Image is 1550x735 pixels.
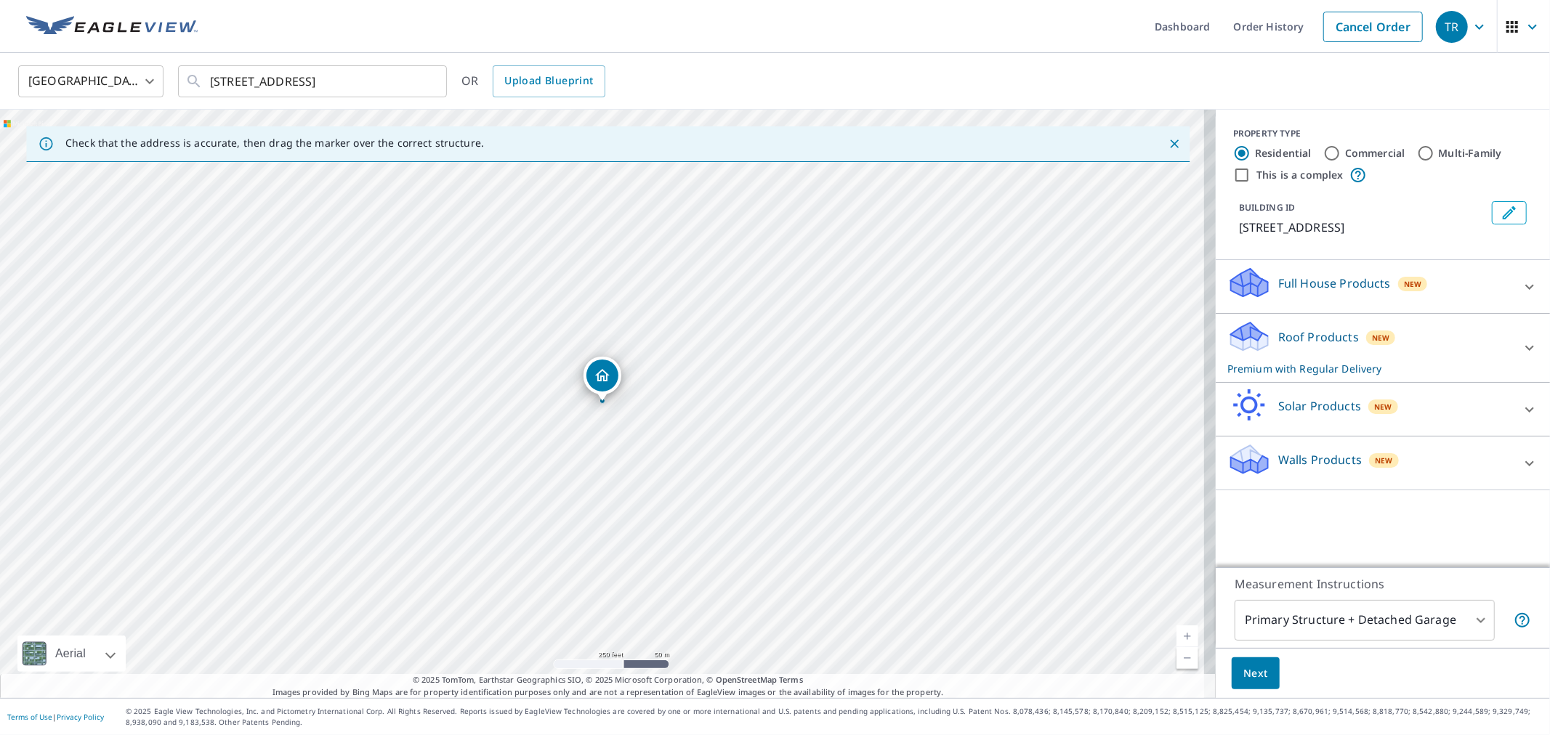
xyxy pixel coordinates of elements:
span: Next [1243,665,1268,683]
span: Upload Blueprint [504,72,593,90]
span: New [1404,278,1422,290]
p: Premium with Regular Delivery [1227,361,1512,376]
div: Walls ProductsNew [1227,442,1538,484]
button: Edit building 1 [1492,201,1527,224]
div: Primary Structure + Detached Garage [1235,600,1495,641]
a: Cancel Order [1323,12,1423,42]
p: Roof Products [1278,328,1359,346]
p: | [7,712,104,721]
a: Terms of Use [7,712,52,722]
p: Full House Products [1278,275,1391,292]
span: New [1374,401,1392,413]
label: This is a complex [1256,168,1344,182]
input: Search by address or latitude-longitude [210,61,417,102]
button: Close [1165,134,1184,153]
div: Full House ProductsNew [1227,266,1538,307]
a: Terms [779,674,803,685]
div: PROPERTY TYPE [1233,127,1533,140]
p: Check that the address is accurate, then drag the marker over the correct structure. [65,137,484,150]
p: BUILDING ID [1239,201,1295,214]
span: © 2025 TomTom, Earthstar Geographics SIO, © 2025 Microsoft Corporation, © [413,674,803,686]
a: Upload Blueprint [493,65,605,97]
div: TR [1436,11,1468,43]
button: Next [1232,657,1280,690]
a: Privacy Policy [57,712,104,722]
div: [GEOGRAPHIC_DATA] [18,61,164,102]
a: Current Level 17, Zoom Out [1176,647,1198,669]
label: Multi-Family [1439,146,1502,161]
div: Solar ProductsNew [1227,389,1538,430]
span: New [1372,332,1390,344]
div: Aerial [51,635,90,672]
div: Aerial [17,635,126,672]
a: OpenStreetMap [716,674,777,685]
label: Commercial [1345,146,1405,161]
div: OR [461,65,605,97]
div: Roof ProductsNewPremium with Regular Delivery [1227,320,1538,376]
label: Residential [1255,146,1312,161]
p: [STREET_ADDRESS] [1239,219,1486,236]
img: EV Logo [26,16,198,38]
p: © 2025 Eagle View Technologies, Inc. and Pictometry International Corp. All Rights Reserved. Repo... [126,706,1543,728]
p: Measurement Instructions [1235,575,1531,593]
p: Solar Products [1278,397,1361,415]
div: Dropped pin, building 1, Residential property, 7112 55th Ave S Seattle, WA 98118 [584,357,621,402]
span: Your report will include the primary structure and a detached garage if one exists. [1514,612,1531,629]
span: New [1375,455,1393,466]
p: Walls Products [1278,451,1362,468]
a: Current Level 17, Zoom In [1176,625,1198,647]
